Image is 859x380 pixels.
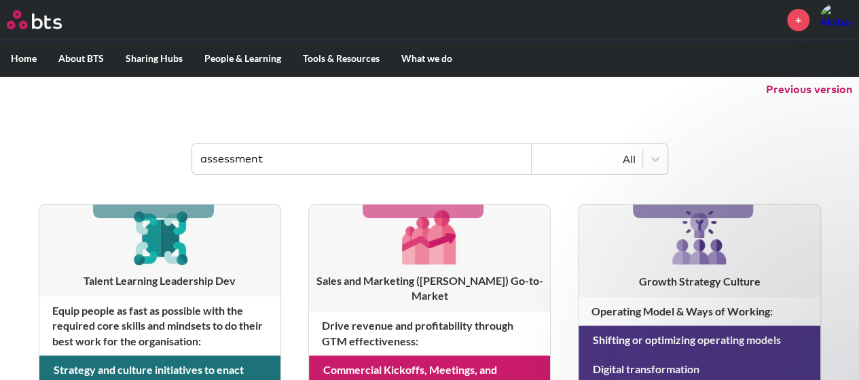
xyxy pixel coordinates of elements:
img: [object Object] [667,205,732,270]
label: About BTS [48,41,115,76]
button: Previous version [766,82,852,97]
a: Profile [820,3,852,36]
input: Find contents, pages and demos... [192,144,532,174]
img: Akshay Nawalgaria [820,3,852,36]
h3: Talent Learning Leadership Dev [39,273,280,288]
a: + [787,9,809,31]
label: Tools & Resources [292,41,390,76]
img: BTS Logo [7,10,62,29]
a: Go home [7,10,87,29]
h3: Sales and Marketing ([PERSON_NAME]) Go-to-Market [309,273,550,304]
div: All [538,152,636,167]
h4: Operating Model & Ways of Working : [579,297,820,326]
label: People & Learning [194,41,292,76]
h4: Equip people as fast as possible with the required core skills and mindsets to do their best work... [39,296,280,356]
img: [object Object] [128,205,192,269]
iframe: Intercom live chat [813,334,845,366]
label: Sharing Hubs [115,41,194,76]
label: What we do [390,41,463,76]
h3: Growth Strategy Culture [579,274,820,289]
img: [object Object] [397,205,462,269]
h4: Drive revenue and profitability through GTM effectiveness : [309,311,550,356]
